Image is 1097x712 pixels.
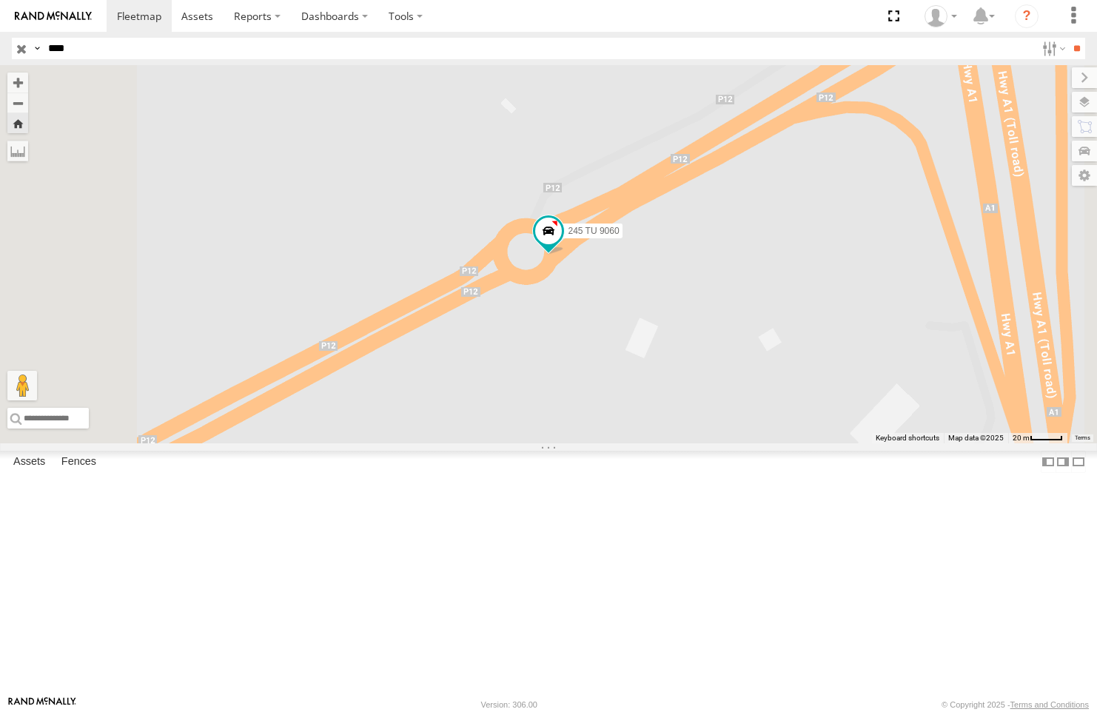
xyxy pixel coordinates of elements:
[7,113,28,133] button: Zoom Home
[6,451,53,472] label: Assets
[1010,700,1089,709] a: Terms and Conditions
[568,226,619,236] span: 245 TU 9060
[7,73,28,93] button: Zoom in
[919,5,962,27] div: Nejah Benkhalifa
[1072,165,1097,186] label: Map Settings
[1071,451,1086,472] label: Hide Summary Table
[7,93,28,113] button: Zoom out
[54,451,104,472] label: Fences
[31,38,43,59] label: Search Query
[15,11,92,21] img: rand-logo.svg
[8,697,76,712] a: Visit our Website
[1075,435,1090,441] a: Terms (opens in new tab)
[7,141,28,161] label: Measure
[1041,451,1056,472] label: Dock Summary Table to the Left
[1015,4,1039,28] i: ?
[7,371,37,400] button: Drag Pegman onto the map to open Street View
[1013,434,1030,442] span: 20 m
[876,433,939,443] button: Keyboard shortcuts
[1056,451,1070,472] label: Dock Summary Table to the Right
[1036,38,1068,59] label: Search Filter Options
[1008,433,1067,443] button: Map Scale: 20 m per 41 pixels
[942,700,1089,709] div: © Copyright 2025 -
[481,700,537,709] div: Version: 306.00
[948,434,1004,442] span: Map data ©2025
